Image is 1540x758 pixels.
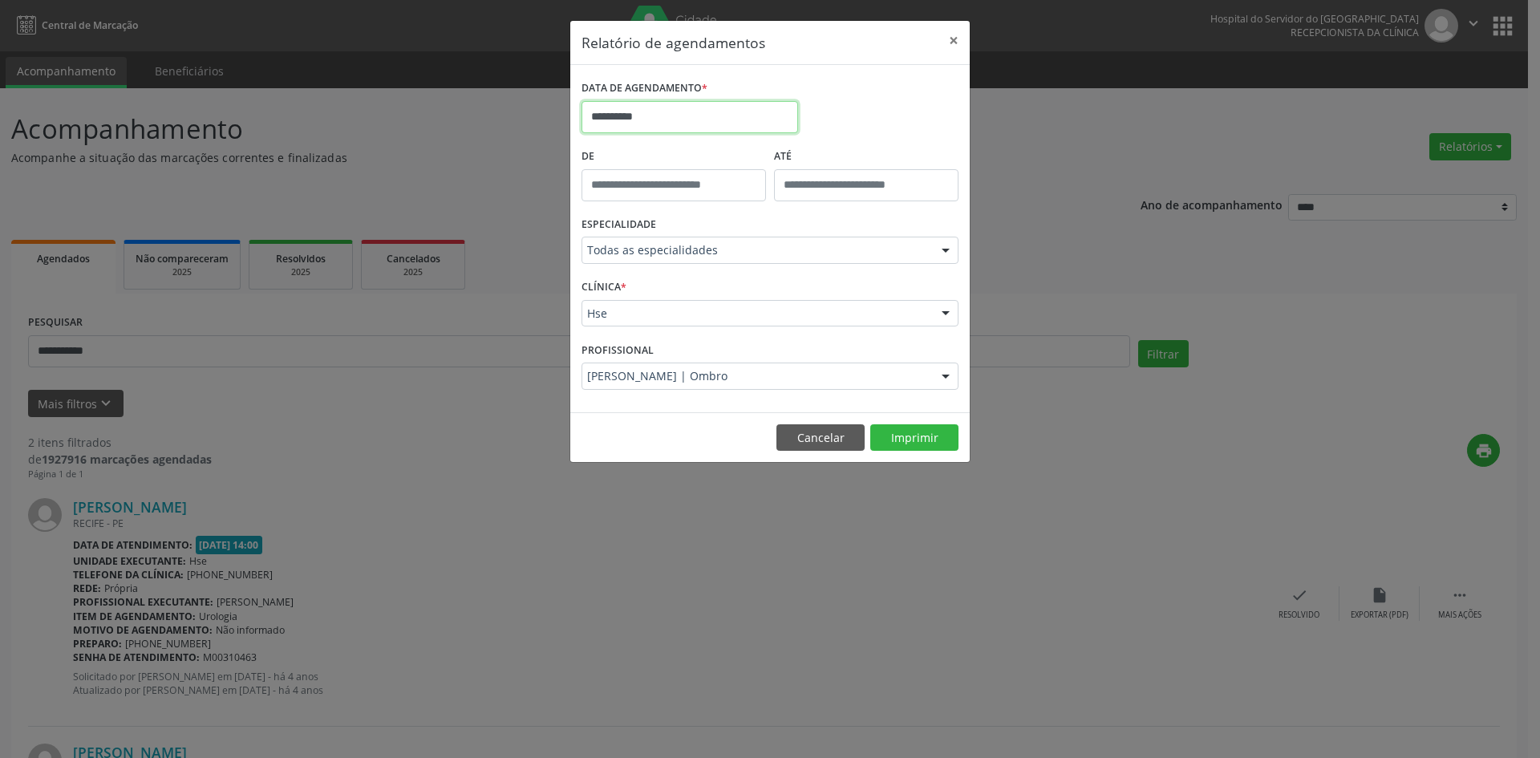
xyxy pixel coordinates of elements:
[582,275,626,300] label: CLÍNICA
[776,424,865,452] button: Cancelar
[587,242,926,258] span: Todas as especialidades
[938,21,970,60] button: Close
[582,32,765,53] h5: Relatório de agendamentos
[870,424,958,452] button: Imprimir
[587,306,926,322] span: Hse
[774,144,958,169] label: ATÉ
[587,368,926,384] span: [PERSON_NAME] | Ombro
[582,144,766,169] label: De
[582,213,656,237] label: ESPECIALIDADE
[582,338,654,363] label: PROFISSIONAL
[582,76,707,101] label: DATA DE AGENDAMENTO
